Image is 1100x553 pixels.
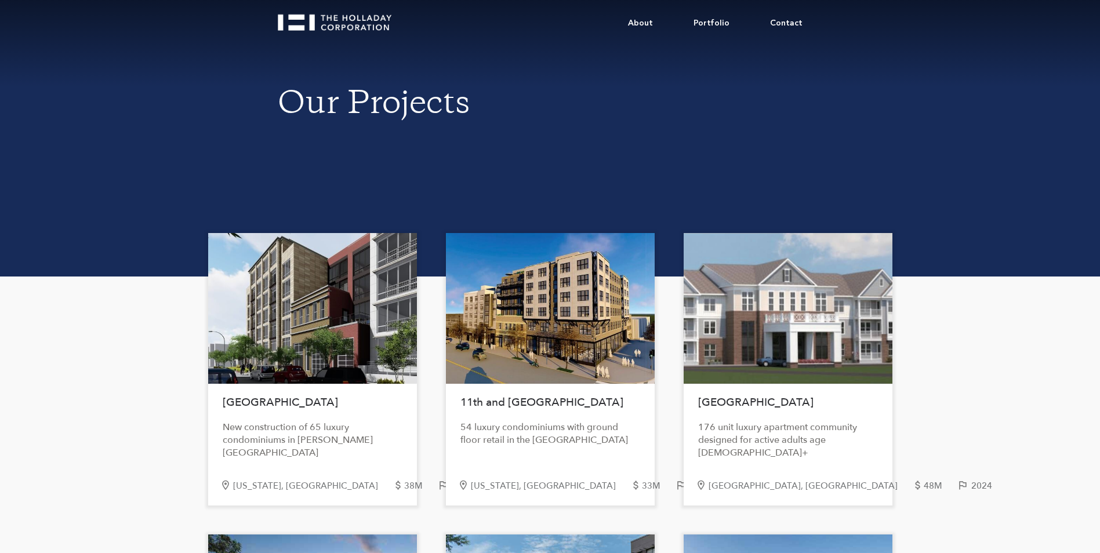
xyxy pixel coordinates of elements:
[278,87,823,124] h1: Our Projects
[233,481,393,491] div: [US_STATE], [GEOGRAPHIC_DATA]
[223,390,402,415] h1: [GEOGRAPHIC_DATA]
[404,481,437,491] div: 38M
[698,390,878,415] h1: [GEOGRAPHIC_DATA]
[971,481,1007,491] div: 2024
[223,421,402,459] div: New construction of 65 luxury condominiums in [PERSON_NAME][GEOGRAPHIC_DATA]
[750,6,823,41] a: Contact
[460,390,640,415] h1: 11th and [GEOGRAPHIC_DATA]
[471,481,630,491] div: [US_STATE], [GEOGRAPHIC_DATA]
[460,421,640,446] div: 54 luxury condominiums with ground floor retail in the [GEOGRAPHIC_DATA]
[924,481,957,491] div: 48M
[709,481,912,491] div: [GEOGRAPHIC_DATA], [GEOGRAPHIC_DATA]
[698,421,878,459] div: 176 unit luxury apartment community designed for active adults age [DEMOGRAPHIC_DATA]+
[642,481,675,491] div: 33M
[278,6,402,31] a: home
[673,6,750,41] a: Portfolio
[608,6,673,41] a: About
